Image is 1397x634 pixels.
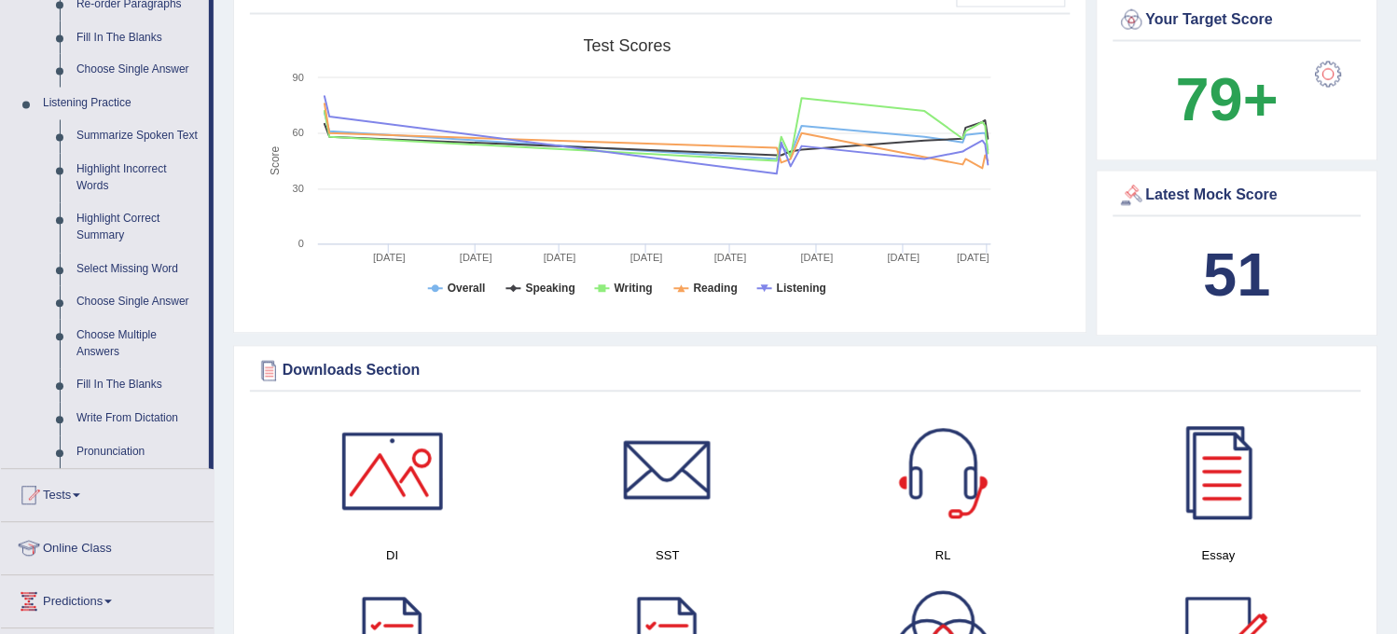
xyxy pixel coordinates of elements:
a: Predictions [1,576,214,623]
a: Choose Multiple Answers [68,320,209,369]
tspan: [DATE] [460,253,492,264]
a: Summarize Spoken Text [68,120,209,154]
a: Select Missing Word [68,254,209,287]
b: 51 [1204,241,1271,310]
tspan: Writing [615,283,653,296]
b: 79+ [1176,66,1279,134]
tspan: Speaking [526,283,575,296]
div: Latest Mock Score [1118,182,1357,210]
tspan: [DATE] [958,253,990,264]
text: 0 [298,239,304,250]
a: Fill In The Blanks [68,369,209,403]
a: Highlight Correct Summary [68,203,209,253]
a: Fill In The Blanks [68,21,209,55]
tspan: [DATE] [373,253,406,264]
tspan: [DATE] [714,253,747,264]
tspan: [DATE] [544,253,576,264]
h4: SST [540,546,797,566]
tspan: [DATE] [630,253,663,264]
tspan: Listening [777,283,826,296]
tspan: [DATE] [888,253,920,264]
a: Highlight Incorrect Words [68,154,209,203]
a: Write From Dictation [68,403,209,436]
tspan: [DATE] [801,253,834,264]
tspan: Score [269,146,282,176]
tspan: Overall [448,283,486,296]
a: Tests [1,470,214,517]
text: 60 [293,128,304,139]
text: 30 [293,184,304,195]
div: Downloads Section [255,357,1357,385]
h4: RL [815,546,1072,566]
h4: Essay [1091,546,1349,566]
h4: DI [264,546,521,566]
a: Choose Single Answer [68,54,209,88]
tspan: Reading [694,283,738,296]
a: Pronunciation [68,436,209,470]
a: Choose Single Answer [68,286,209,320]
a: Listening Practice [35,88,209,121]
tspan: Test scores [584,36,671,55]
div: Your Target Score [1118,7,1357,34]
text: 90 [293,73,304,84]
a: Online Class [1,523,214,570]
